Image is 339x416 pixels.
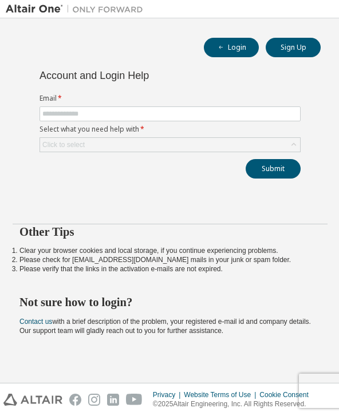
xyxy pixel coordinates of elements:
div: Click to select [42,140,85,149]
h2: Not sure how to login? [19,295,321,310]
div: Website Terms of Use [184,390,259,399]
div: Cookie Consent [259,390,315,399]
div: Privacy [153,390,184,399]
button: Submit [246,159,301,179]
label: Select what you need help with [40,125,301,134]
li: Clear your browser cookies and local storage, if you continue experiencing problems. [19,246,321,255]
span: with a brief description of the problem, your registered e-mail id and company details. Our suppo... [19,318,311,335]
a: Contact us [19,318,52,326]
img: altair_logo.svg [3,394,62,406]
li: Please check for [EMAIL_ADDRESS][DOMAIN_NAME] mails in your junk or spam folder. [19,255,321,264]
div: Click to select [40,138,300,152]
p: © 2025 Altair Engineering, Inc. All Rights Reserved. [153,399,316,409]
button: Login [204,38,259,57]
li: Please verify that the links in the activation e-mails are not expired. [19,264,321,274]
div: Account and Login Help [40,71,249,80]
button: Sign Up [266,38,321,57]
img: youtube.svg [126,394,143,406]
label: Email [40,94,301,103]
h2: Other Tips [19,224,321,239]
img: Altair One [6,3,149,15]
img: instagram.svg [88,394,100,406]
img: facebook.svg [69,394,81,406]
img: linkedin.svg [107,394,119,406]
